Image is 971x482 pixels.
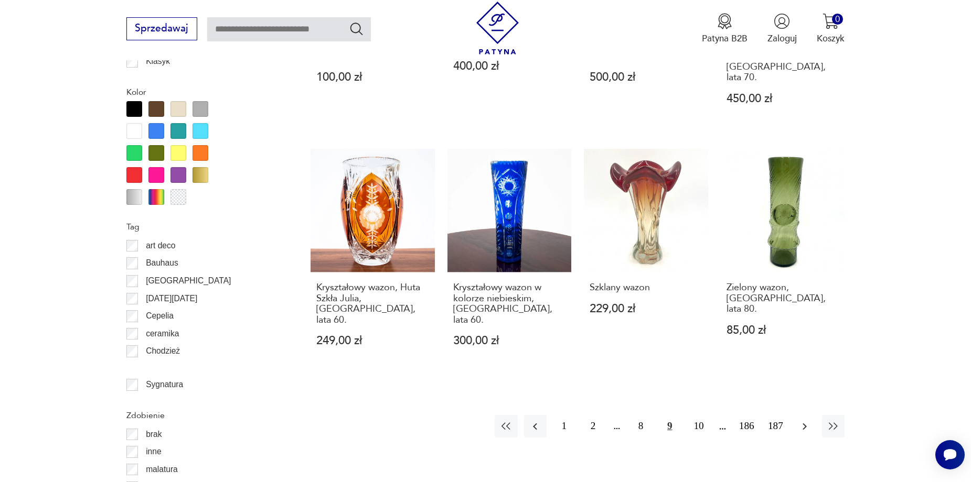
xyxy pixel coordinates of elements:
[687,415,710,437] button: 10
[935,440,965,469] iframe: Smartsupp widget button
[553,415,575,437] button: 1
[311,149,435,371] a: Kryształowy wazon, Huta Szkła Julia, Polska, lata 60.Kryształowy wazon, Huta Szkła Julia, [GEOGRA...
[146,239,175,253] p: art deco
[316,29,429,61] h3: Kryształowy wazonik, [PERSON_NAME] [PERSON_NAME], lata 60.
[590,282,702,293] h3: Szklany wazon
[447,149,572,371] a: Kryształowy wazon w kolorze niebieskim, Polska, lata 60.Kryształowy wazon w kolorze niebieskim, [...
[582,415,604,437] button: 2
[126,409,281,422] p: Zdobienie
[453,282,566,325] h3: Kryształowy wazon w kolorze niebieskim, [GEOGRAPHIC_DATA], lata 60.
[126,220,281,234] p: Tag
[735,415,758,437] button: 186
[146,256,178,270] p: Bauhaus
[823,13,839,29] img: Ikona koszyka
[146,463,178,476] p: malatura
[146,54,170,68] p: Klasyk
[453,61,566,72] p: 400,00 zł
[629,415,652,437] button: 8
[349,21,364,36] button: Szukaj
[126,17,197,40] button: Sprzedawaj
[471,2,524,54] img: Patyna - sklep z meblami i dekoracjami vintage
[774,13,790,29] img: Ikonka użytkownika
[727,325,839,336] p: 85,00 zł
[590,303,702,314] p: 229,00 zł
[584,149,708,371] a: Szklany wazonSzklany wazon229,00 zł
[817,32,845,45] p: Koszyk
[126,25,197,34] a: Sprzedawaj
[702,32,748,45] p: Patyna B2B
[146,309,174,323] p: Cepelia
[717,13,733,29] img: Ikona medalu
[126,85,281,99] p: Kolor
[817,13,845,45] button: 0Koszyk
[727,29,839,83] h3: Czerwony szklany wazon vintage, Huta Szkła Tarnów, [GEOGRAPHIC_DATA], lata 70.
[146,378,183,391] p: Sygnatura
[590,72,702,83] p: 500,00 zł
[767,32,797,45] p: Zaloguj
[316,335,429,346] p: 249,00 zł
[316,72,429,83] p: 100,00 zł
[590,29,702,61] h3: Kryształowy wazon, [GEOGRAPHIC_DATA], lata 60.
[702,13,748,45] a: Ikona medaluPatyna B2B
[146,428,162,441] p: brak
[721,149,845,371] a: Zielony wazon, Polska, lata 80.Zielony wazon, [GEOGRAPHIC_DATA], lata 80.85,00 zł
[658,415,681,437] button: 9
[146,362,177,376] p: Ćmielów
[702,13,748,45] button: Patyna B2B
[832,14,843,25] div: 0
[146,445,161,458] p: inne
[146,274,231,288] p: [GEOGRAPHIC_DATA]
[453,335,566,346] p: 300,00 zł
[727,282,839,314] h3: Zielony wazon, [GEOGRAPHIC_DATA], lata 80.
[146,327,179,341] p: ceramika
[767,13,797,45] button: Zaloguj
[316,282,429,325] h3: Kryształowy wazon, Huta Szkła Julia, [GEOGRAPHIC_DATA], lata 60.
[146,292,197,305] p: [DATE][DATE]
[727,93,839,104] p: 450,00 zł
[146,344,180,358] p: Chodzież
[764,415,787,437] button: 187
